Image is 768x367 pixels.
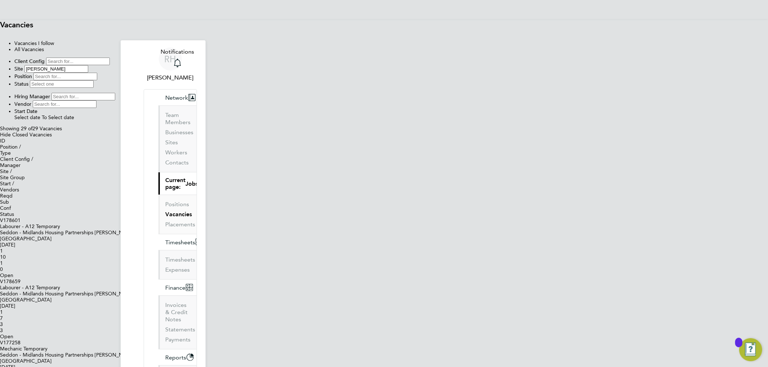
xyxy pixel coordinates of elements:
[161,47,194,71] a: Notifications
[30,80,94,88] input: Select one
[166,177,186,190] span: Current page:
[14,65,23,72] label: Site
[14,93,50,100] label: Hiring Manager
[158,195,197,234] div: Current page:Jobs
[21,126,62,132] span: 29 Vacancies
[51,93,115,100] input: Search for...
[166,266,190,273] a: Expenses
[14,114,40,121] span: Select date
[48,114,74,121] span: Select date
[14,108,37,114] label: Start Date
[144,47,197,82] a: RH[PERSON_NAME]
[166,129,194,136] a: Businesses
[158,90,201,105] button: Network
[166,112,191,126] a: Team Members
[166,201,189,208] a: Positions
[24,65,88,73] input: Search for...
[36,223,60,230] span: Temporary
[166,139,178,146] a: Sites
[36,285,60,291] span: Temporary
[158,105,197,172] div: Network
[161,47,194,56] span: Notifications
[166,284,186,291] span: Finance
[166,221,196,228] a: Placements
[166,149,188,156] a: Workers
[166,159,189,166] a: Contacts
[42,114,47,121] span: To
[158,172,211,195] button: Current page:Jobs
[23,346,48,352] span: Temporary
[158,234,208,250] button: Timesheets
[166,326,196,333] a: Statements
[166,354,187,361] span: Reports
[166,336,191,343] a: Payments
[14,58,45,64] label: Client Config
[158,349,199,365] button: Reports
[144,73,197,82] span: Roxanne Hayes
[33,73,97,80] input: Search for...
[14,40,768,46] li: Vacancies I follow
[14,73,32,80] label: Position
[158,280,199,295] button: Finance
[166,256,196,263] a: Timesheets
[166,302,188,323] a: Invoices & Credit Notes
[95,291,135,297] span: [PERSON_NAME]
[739,338,762,361] button: Open Resource Center, 10 new notifications
[95,230,135,236] span: [PERSON_NAME]
[166,239,196,246] span: Timesheets
[33,100,96,108] input: Search for...
[21,126,32,132] span: 29 of
[14,101,31,107] label: Vendor
[186,180,198,187] span: Jobs
[46,58,110,65] input: Search for...
[14,46,768,53] li: All Vacancies
[14,81,28,87] label: Status
[166,94,188,101] span: Network
[95,352,135,358] span: [PERSON_NAME]
[166,211,192,218] a: Vacancies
